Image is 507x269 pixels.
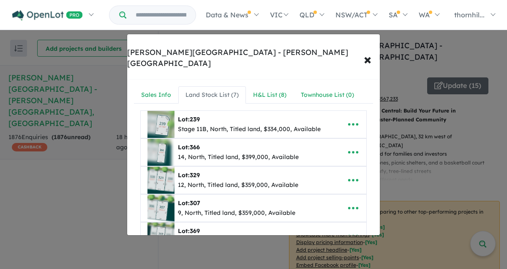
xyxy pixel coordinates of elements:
[190,143,200,151] span: 366
[301,90,354,100] div: Townhouse List ( 0 )
[185,90,239,100] div: Land Stock List ( 7 )
[178,199,200,207] b: Lot:
[364,50,371,68] span: ×
[178,152,299,162] div: 14, North, Titled land, $399,000, Available
[147,139,174,166] img: Thornhill%20Central%20Estate%20-%20Thornhill%20Park%20-%20Lot%20366___1747030479.png
[178,171,200,179] b: Lot:
[141,90,171,100] div: Sales Info
[147,222,174,250] img: Thornhill%20Central%20Estate%20-%20Thornhill%20Park%20-%20Lot%20369___1750210327.jpg
[253,90,286,100] div: H&L List ( 8 )
[147,167,174,194] img: Thornhill%20Central%20Estate%20-%20Thornhill%20Park%20-%20Lot%20329___1750208554.jpg
[178,115,200,123] b: Lot:
[178,124,321,134] div: Stage 11B, North, Titled land, $334,000, Available
[128,6,194,24] input: Try estate name, suburb, builder or developer
[178,143,200,151] b: Lot:
[178,208,295,218] div: 9, North, Titled land, $359,000, Available
[147,111,174,138] img: Thornhill%20Central%20Estate%20-%20Thornhill%20Park%20-%20Lot%20239___1736994587.png
[190,199,200,207] span: 307
[178,227,200,235] b: Lot:
[147,195,174,222] img: Thornhill%20Central%20Estate%20-%20Thornhill%20Park%20-%20Lot%20307___1750209905.jpg
[12,10,83,21] img: Openlot PRO Logo White
[454,11,485,19] span: thornhil...
[190,227,200,235] span: 369
[178,180,298,190] div: 12, North, Titled land, $359,000, Available
[190,115,200,123] span: 239
[127,47,380,69] div: [PERSON_NAME][GEOGRAPHIC_DATA] - [PERSON_NAME][GEOGRAPHIC_DATA]
[190,171,200,179] span: 329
